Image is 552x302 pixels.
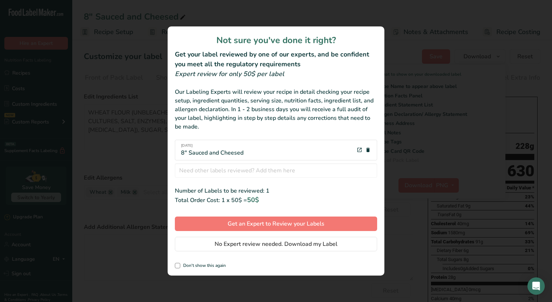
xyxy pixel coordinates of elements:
span: No Expert review needed. Download my Label [215,240,337,248]
button: No Expert review needed. Download my Label [175,237,377,251]
div: Our Labeling Experts will review your recipe in detail checking your recipe setup, ingredient qua... [175,88,377,131]
div: 8" Sauced and Cheesed [181,143,243,157]
div: Number of Labels to be reviewed: 1 [175,186,377,195]
input: Need other labels reviewed? Add them here [175,163,377,178]
h2: Get your label reviewed by one of our experts, and be confident you meet all the regulatory requi... [175,50,377,69]
span: Get an Expert to Review your Labels [228,219,324,228]
button: Get an Expert to Review your Labels [175,217,377,231]
span: Don't show this again [180,263,226,268]
span: [DATE] [181,143,243,148]
h1: Not sure you've done it right? [175,34,377,47]
div: Total Order Cost: 1 x 50$ = [175,195,377,205]
div: Open Intercom Messenger [527,277,545,295]
span: 50$ [247,196,259,204]
div: Expert review for only 50$ per label [175,69,377,79]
